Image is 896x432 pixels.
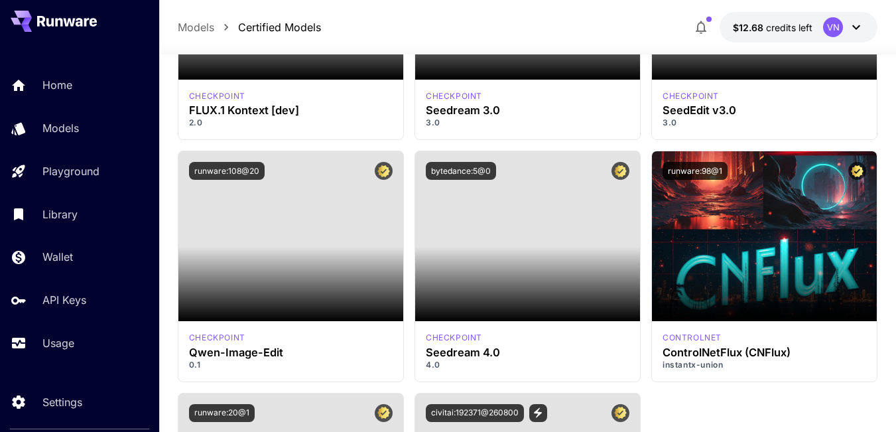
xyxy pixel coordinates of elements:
h3: SeedEdit v3.0 [663,104,866,117]
p: Settings [42,394,82,410]
button: Certified Model – Vetted for best performance and includes a commercial license. [375,162,393,180]
p: Models [42,120,79,136]
a: Certified Models [238,19,321,35]
p: Usage [42,335,74,351]
h3: Seedream 3.0 [426,104,629,117]
p: 3.0 [426,117,629,129]
div: qwen_image_edit [189,332,245,344]
p: checkpoint [189,332,245,344]
p: API Keys [42,292,86,308]
div: $12.68117 [733,21,812,35]
button: runware:108@20 [189,162,265,180]
button: View trigger words [529,404,547,422]
p: checkpoint [426,90,482,102]
h3: ControlNetFlux (CNFlux) [663,346,866,359]
span: $12.68 [733,22,766,33]
div: flux1s [663,332,722,344]
div: fluxkontextdev [189,90,245,102]
a: Models [178,19,214,35]
button: civitai:192371@260800 [426,404,524,422]
div: seededit_3_0 [663,90,719,102]
p: controlnet [663,332,722,344]
p: 2.0 [189,117,393,129]
button: runware:98@1 [663,162,728,180]
button: bytedance:5@0 [426,162,496,180]
p: 0.1 [189,359,393,371]
p: instantx-union [663,359,866,371]
button: Certified Model – Vetted for best performance and includes a commercial license. [375,404,393,422]
p: Home [42,77,72,93]
div: seedream3 [426,90,482,102]
p: Library [42,206,78,222]
p: 4.0 [426,359,629,371]
button: Certified Model – Vetted for best performance and includes a commercial license. [848,162,866,180]
h3: Qwen-Image-Edit [189,346,393,359]
p: checkpoint [663,90,719,102]
button: runware:20@1 [189,404,255,422]
button: Certified Model – Vetted for best performance and includes a commercial license. [611,162,629,180]
p: checkpoint [426,332,482,344]
p: Wallet [42,249,73,265]
div: VN [823,17,843,37]
p: checkpoint [189,90,245,102]
p: 3.0 [663,117,866,129]
span: credits left [766,22,812,33]
h3: FLUX.1 Kontext [dev] [189,104,393,117]
button: Certified Model – Vetted for best performance and includes a commercial license. [611,404,629,422]
div: seedream4 [426,332,482,344]
button: $12.68117VN [720,12,877,42]
p: Playground [42,163,99,179]
h3: Seedream 4.0 [426,346,629,359]
nav: breadcrumb [178,19,321,35]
